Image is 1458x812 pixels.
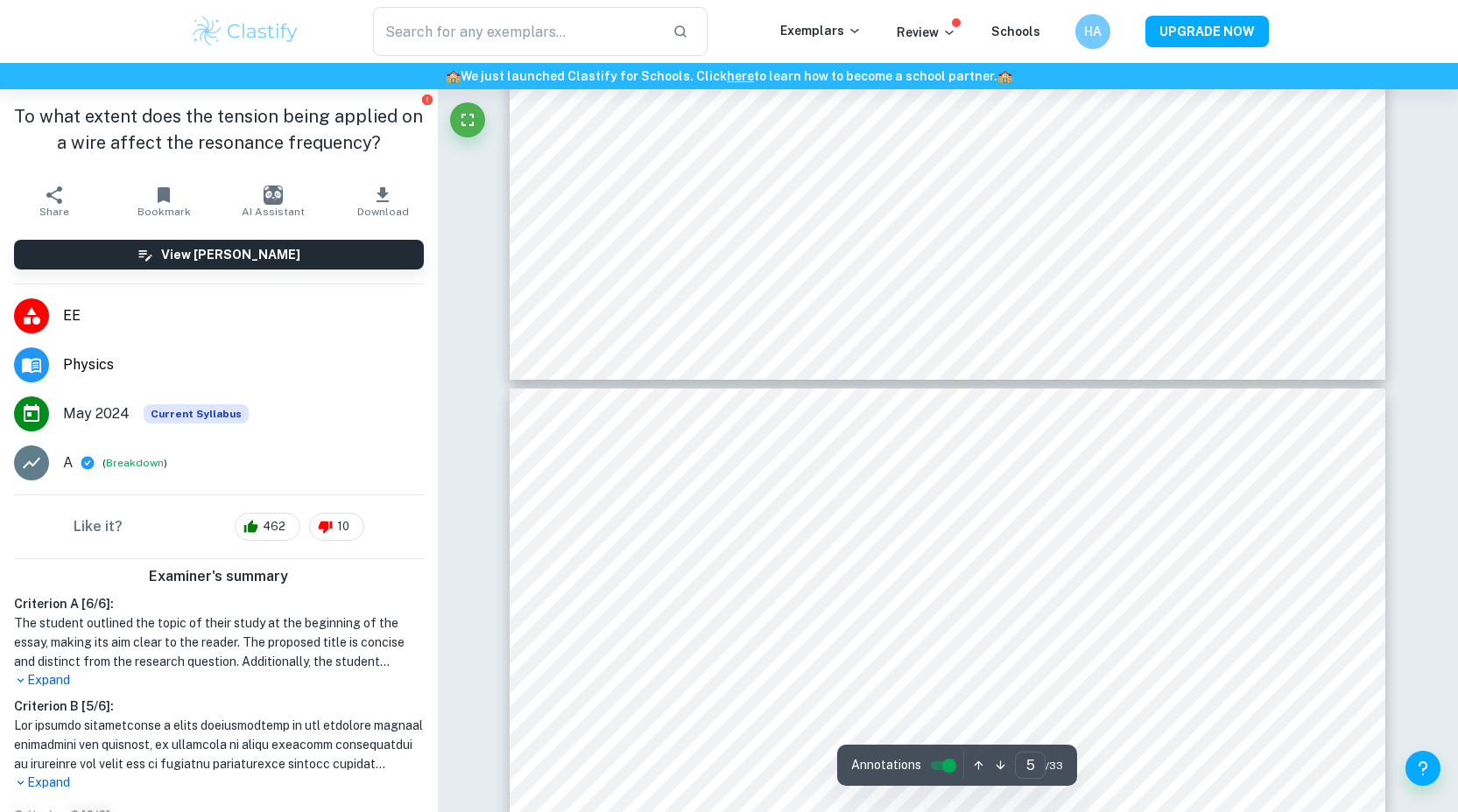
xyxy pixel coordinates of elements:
[63,403,130,424] span: May 2024
[63,354,424,375] span: Physics
[897,23,956,42] p: Review
[1082,22,1102,41] h6: HA
[14,613,424,671] h1: The student outlined the topic of their study at the beginning of the essay, making its aim clear...
[219,177,328,226] button: AI Assistant
[161,245,300,264] h6: View [PERSON_NAME]
[357,206,409,218] span: Download
[373,7,659,56] input: Search for any exemplars...
[851,756,921,774] span: Annotations
[991,24,1040,38] a: Schools
[14,671,424,689] p: Expand
[144,404,249,423] span: Current Syllabus
[137,206,191,218] span: Bookmark
[7,566,431,587] h6: Examiner's summary
[102,455,167,472] span: ( )
[14,103,424,156] h1: To what extent does the tension being applied on a wire affect the resonance frequency?
[190,14,301,49] img: Clastify logo
[106,455,164,471] button: Breakdown
[309,513,364,541] div: 10
[1046,758,1063,773] span: / 33
[997,69,1012,83] span: 🏫
[253,518,295,535] span: 462
[14,773,424,792] p: Expand
[4,66,1454,86] h6: We just launched Clastify for Schools. Click to learn how to become a school partner.
[1145,16,1269,47] button: UPGRADE NOW
[242,206,305,218] span: AI Assistant
[14,696,424,716] h6: Criterion B [ 5 / 6 ]:
[63,305,424,326] span: EE
[328,518,359,535] span: 10
[328,177,438,226] button: Download
[450,102,485,137] button: Fullscreen
[14,716,424,773] h1: Lor ipsumdo sitametconse a elits doeiusmodtemp in utl etdolore magnaal enimadmini ven quisnost, e...
[14,240,424,269] button: View [PERSON_NAME]
[446,69,461,83] span: 🏫
[144,404,249,423] div: This exemplar is based on the current syllabus. Feel free to refer to it for inspiration/ideas wh...
[14,594,424,613] h6: Criterion A [ 6 / 6 ]:
[727,69,754,83] a: here
[780,21,862,40] p: Exemplars
[74,516,123,537] h6: Like it?
[1405,751,1440,786] button: Help and Feedback
[264,185,283,205] img: AI Assistant
[63,452,73,473] p: A
[1075,14,1110,49] button: HA
[109,177,219,226] button: Bookmark
[421,93,434,106] button: Report issue
[235,513,300,541] div: 462
[39,206,69,218] span: Share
